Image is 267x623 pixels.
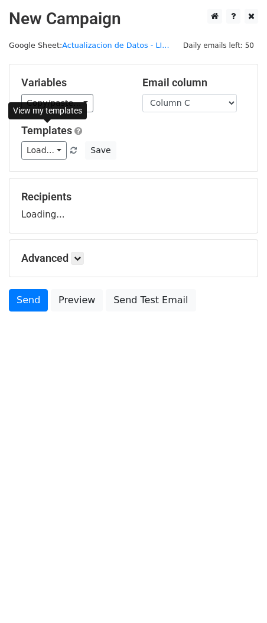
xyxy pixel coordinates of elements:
span: Daily emails left: 50 [179,39,258,52]
a: Templates [21,124,72,137]
h5: Variables [21,76,125,89]
a: Actualizacion de Datos - LI... [62,41,169,50]
div: View my templates [8,102,87,119]
a: Send [9,289,48,311]
a: Load... [21,141,67,160]
a: Daily emails left: 50 [179,41,258,50]
button: Save [85,141,116,160]
a: Preview [51,289,103,311]
div: Loading... [21,190,246,221]
h5: Email column [142,76,246,89]
h5: Advanced [21,252,246,265]
small: Google Sheet: [9,41,169,50]
h5: Recipients [21,190,246,203]
a: Send Test Email [106,289,196,311]
a: Copy/paste... [21,94,93,112]
h2: New Campaign [9,9,258,29]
